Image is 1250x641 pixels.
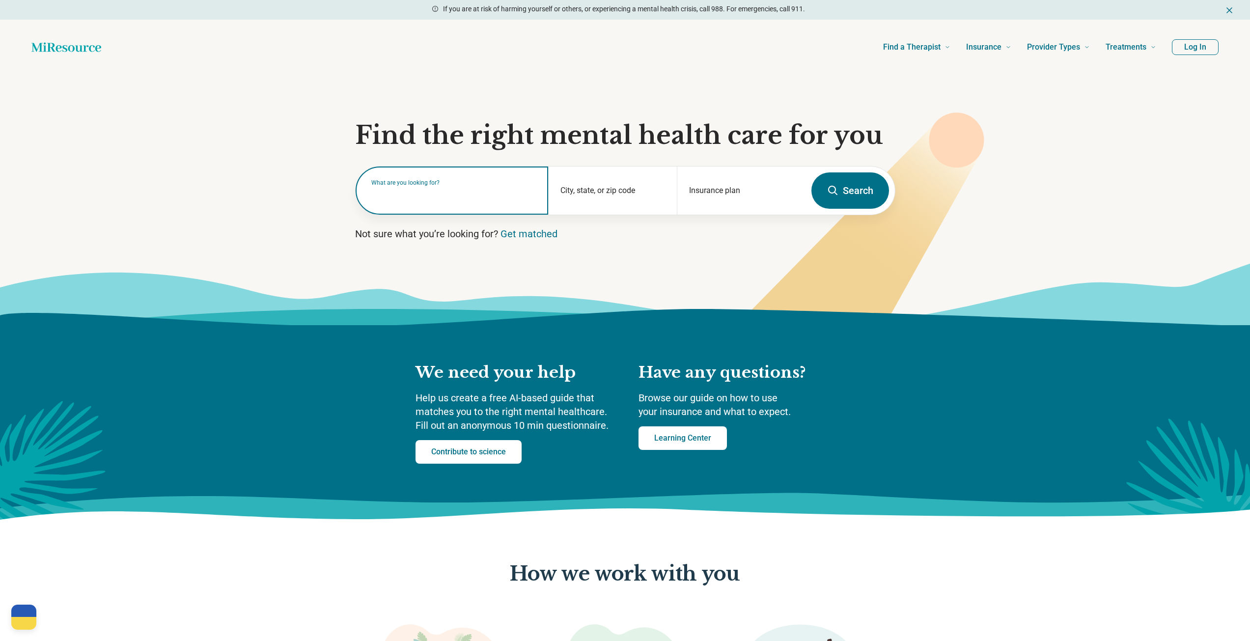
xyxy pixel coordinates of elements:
[966,40,1001,54] span: Insurance
[355,227,895,241] p: Not sure what you’re looking for?
[639,426,727,450] a: Learning Center
[31,37,101,57] a: Home page
[510,563,740,585] p: How we work with you
[1027,28,1090,67] a: Provider Types
[416,440,522,464] a: Contribute to science
[500,228,557,240] a: Get matched
[1106,40,1146,54] span: Treatments
[1224,4,1234,16] button: Dismiss
[639,362,835,383] h2: Have any questions?
[443,4,805,14] p: If you are at risk of harming yourself or others, or experiencing a mental health crisis, call 98...
[811,172,889,209] button: Search
[1172,39,1219,55] button: Log In
[883,28,950,67] a: Find a Therapist
[355,121,895,150] h1: Find the right mental health care for you
[883,40,941,54] span: Find a Therapist
[371,180,537,186] label: What are you looking for?
[1106,28,1156,67] a: Treatments
[416,391,619,432] p: Help us create a free AI-based guide that matches you to the right mental healthcare. Fill out an...
[966,28,1011,67] a: Insurance
[639,391,835,418] p: Browse our guide on how to use your insurance and what to expect.
[1027,40,1080,54] span: Provider Types
[416,362,619,383] h2: We need your help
